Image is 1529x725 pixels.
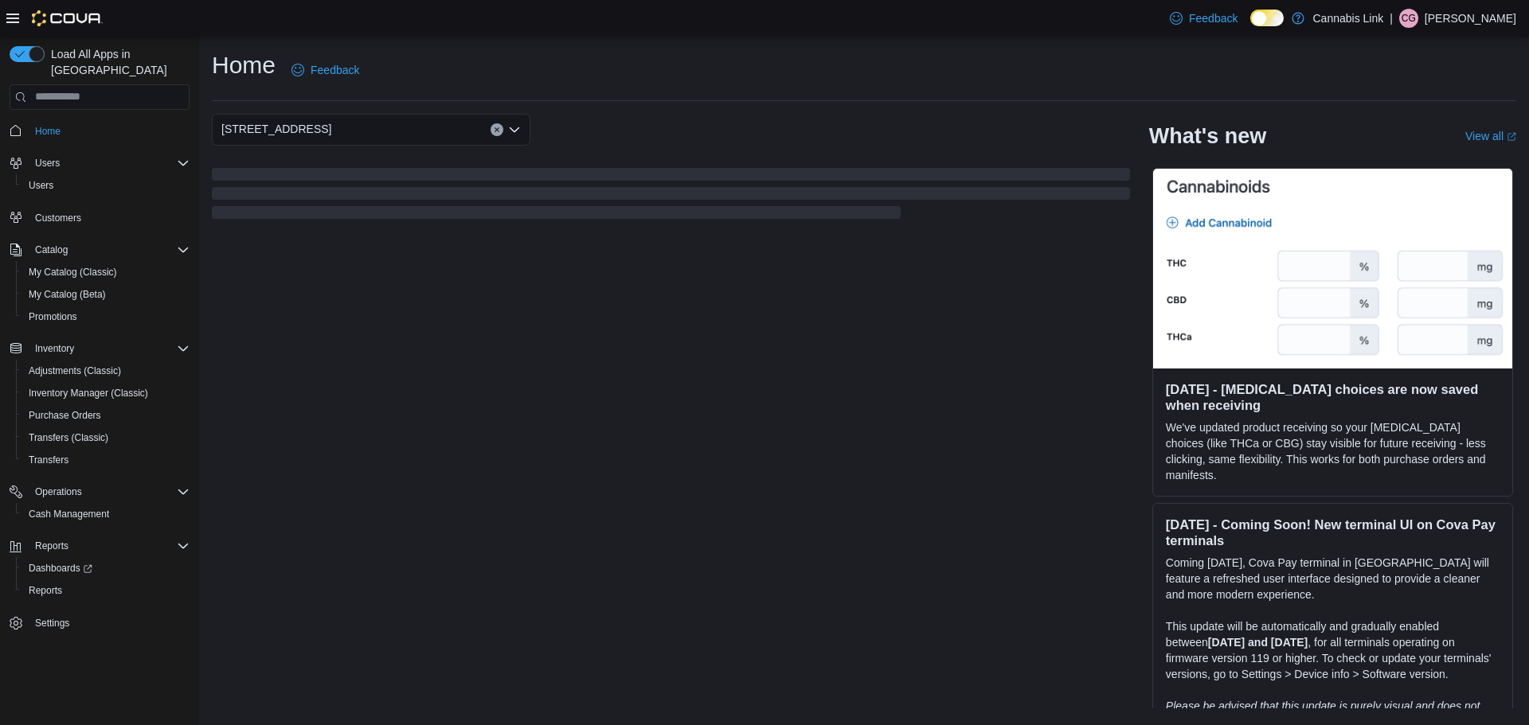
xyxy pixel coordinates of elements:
[32,10,103,26] img: Cova
[29,208,190,228] span: Customers
[16,283,196,306] button: My Catalog (Beta)
[212,171,1130,222] span: Loading
[22,307,190,326] span: Promotions
[10,113,190,676] nav: Complex example
[1250,26,1251,27] span: Dark Mode
[45,46,190,78] span: Load All Apps in [GEOGRAPHIC_DATA]
[29,339,190,358] span: Inventory
[22,384,154,403] a: Inventory Manager (Classic)
[35,617,69,630] span: Settings
[16,382,196,404] button: Inventory Manager (Classic)
[29,240,74,259] button: Catalog
[22,450,190,470] span: Transfers
[29,536,190,555] span: Reports
[22,384,190,403] span: Inventory Manager (Classic)
[16,174,196,197] button: Users
[3,206,196,229] button: Customers
[29,536,75,555] button: Reports
[1507,132,1516,142] svg: External link
[1250,10,1284,26] input: Dark Mode
[35,342,74,355] span: Inventory
[1312,9,1383,28] p: Cannabis Link
[29,431,108,444] span: Transfers (Classic)
[29,454,68,466] span: Transfers
[22,263,123,282] a: My Catalog (Classic)
[29,584,62,597] span: Reports
[29,387,148,400] span: Inventory Manager (Classic)
[1163,2,1244,34] a: Feedback
[29,482,88,501] button: Operations
[1166,419,1500,483] p: We've updated product receiving so your [MEDICAL_DATA] choices (like THCa or CBG) stay visible fo...
[1166,555,1500,602] p: Coming [DATE], Cova Pay terminal in [GEOGRAPHIC_DATA] will feature a refreshed user interface des...
[22,285,112,304] a: My Catalog (Beta)
[29,482,190,501] span: Operations
[508,123,521,136] button: Open list of options
[16,261,196,283] button: My Catalog (Classic)
[29,121,190,141] span: Home
[22,559,99,578] a: Dashboards
[29,179,53,192] span: Users
[491,123,503,136] button: Clear input
[35,485,82,498] span: Operations
[29,122,67,141] a: Home
[29,310,77,323] span: Promotions
[35,212,81,224] span: Customers
[22,176,190,195] span: Users
[221,119,331,138] span: [STREET_ADDRESS]
[3,611,196,634] button: Settings
[22,406,190,425] span: Purchase Orders
[3,481,196,503] button: Operations
[3,119,196,142] button: Home
[1166,618,1500,682] p: This update will be automatically and gradually enabled between , for all terminals operating on ...
[1402,9,1416,28] span: CG
[212,49,276,81] h1: Home
[29,562,92,575] span: Dashboards
[29,154,66,173] button: Users
[22,505,115,524] a: Cash Management
[1399,9,1418,28] div: Casee Griffith
[1189,10,1238,26] span: Feedback
[22,559,190,578] span: Dashboards
[1425,9,1516,28] p: [PERSON_NAME]
[29,288,106,301] span: My Catalog (Beta)
[22,505,190,524] span: Cash Management
[16,579,196,602] button: Reports
[16,503,196,525] button: Cash Management
[29,508,109,520] span: Cash Management
[22,176,60,195] a: Users
[16,404,196,427] button: Purchase Orders
[35,244,68,256] span: Catalog
[3,152,196,174] button: Users
[22,450,75,470] a: Transfers
[311,62,359,78] span: Feedback
[29,154,190,173] span: Users
[29,339,80,358] button: Inventory
[285,54,366,86] a: Feedback
[35,157,60,170] span: Users
[29,209,88,228] a: Customers
[29,409,101,422] span: Purchase Orders
[1208,636,1308,649] strong: [DATE] and [DATE]
[16,427,196,449] button: Transfers (Classic)
[29,614,76,633] a: Settings
[3,337,196,360] button: Inventory
[1166,381,1500,413] h3: [DATE] - [MEDICAL_DATA] choices are now saved when receiving
[22,406,108,425] a: Purchase Orders
[22,361,190,380] span: Adjustments (Classic)
[29,613,190,633] span: Settings
[22,285,190,304] span: My Catalog (Beta)
[1390,9,1393,28] p: |
[3,239,196,261] button: Catalog
[16,449,196,471] button: Transfers
[22,581,190,600] span: Reports
[22,428,115,447] a: Transfers (Classic)
[22,428,190,447] span: Transfers (Classic)
[35,125,61,138] span: Home
[16,360,196,382] button: Adjustments (Classic)
[29,364,121,377] span: Adjustments (Classic)
[16,306,196,328] button: Promotions
[29,266,117,279] span: My Catalog (Classic)
[29,240,190,259] span: Catalog
[22,307,84,326] a: Promotions
[1166,516,1500,548] h3: [DATE] - Coming Soon! New terminal UI on Cova Pay terminals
